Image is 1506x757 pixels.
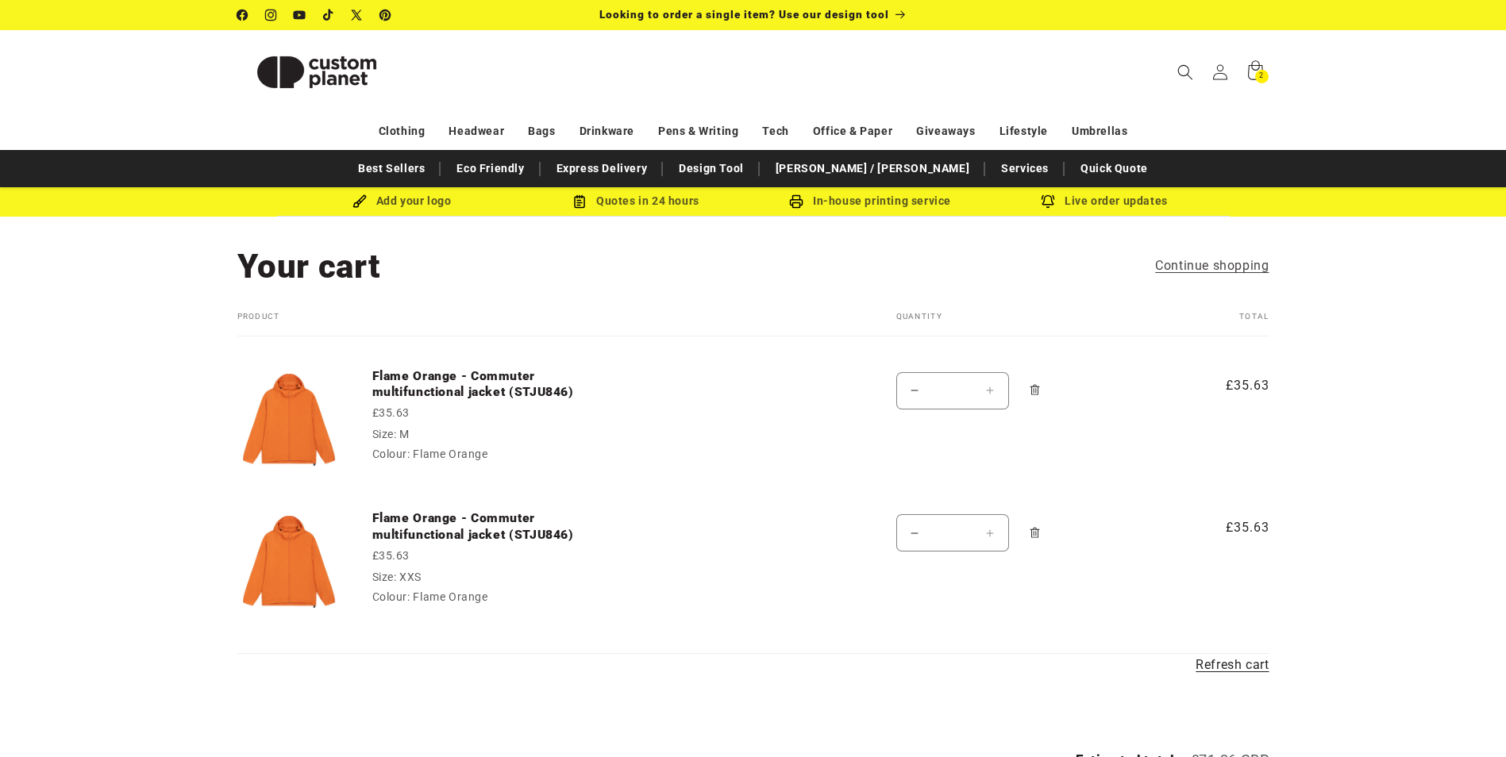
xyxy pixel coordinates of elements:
div: In-house printing service [753,191,988,211]
dd: XXS [399,571,422,583]
div: £35.63 [372,548,610,564]
th: Product [237,312,857,336]
h1: Your cart [237,245,380,288]
a: Giveaways [916,117,975,145]
a: Services [993,155,1057,183]
a: Flame Orange - Commuter multifunctional jacket (STJU846) [372,510,610,543]
div: £35.63 [372,405,610,421]
a: Quick Quote [1073,155,1156,183]
a: Pens & Writing [658,117,738,145]
th: Quantity [857,312,1154,336]
dd: Flame Orange [413,448,487,460]
img: Brush Icon [352,194,367,209]
dd: M [399,428,410,440]
a: Tech [762,117,788,145]
a: Office & Paper [813,117,892,145]
a: Lifestyle [1000,117,1048,145]
a: Headwear [449,117,504,145]
dd: Flame Orange [413,590,487,603]
dt: Size: [372,571,397,583]
a: [PERSON_NAME] / [PERSON_NAME] [768,155,977,183]
span: £35.63 [1184,518,1269,537]
a: Clothing [379,117,426,145]
span: £35.63 [1184,376,1269,395]
input: Quantity for Flame Orange - Commuter multifunctional jacket (STJU846) [933,514,973,551]
div: Add your logo [285,191,519,211]
a: Flame Orange - Commuter multifunctional jacket (STJU846) [372,368,610,401]
th: Total [1153,312,1269,336]
dt: Colour: [372,448,410,460]
a: Remove Flame Orange - Commuter multifunctional jacket (STJU846) - M / Flame Orange [1021,368,1049,413]
img: In-house printing [789,194,803,209]
img: Custom Planet [237,37,396,108]
a: Custom Planet [231,30,402,113]
a: Remove Flame Orange - Commuter multifunctional jacket (STJU846) - XXS / Flame Orange [1021,510,1049,555]
dt: Size: [372,428,397,440]
input: Quantity for Flame Orange - Commuter multifunctional jacket (STJU846) [933,372,973,409]
a: Bags [528,117,555,145]
dt: Colour: [372,590,410,603]
a: Umbrellas [1072,117,1127,145]
div: Quotes in 24 hours [519,191,753,211]
span: 2 [1259,70,1264,83]
img: Order Updates Icon [572,194,587,209]
img: Order updates [1041,194,1055,209]
a: Express Delivery [549,155,656,183]
img: Commuter multifunctional jacket (STJU846) [237,368,341,471]
div: Live order updates [988,191,1222,211]
img: Commuter multifunctional jacket (STJU846) [237,510,341,613]
a: Refresh cart [1196,654,1269,677]
a: Design Tool [671,155,752,183]
summary: Search [1168,55,1203,90]
span: Looking to order a single item? Use our design tool [599,8,889,21]
a: Best Sellers [350,155,433,183]
a: Continue shopping [1155,255,1269,278]
a: Drinkware [580,117,634,145]
a: Eco Friendly [449,155,532,183]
